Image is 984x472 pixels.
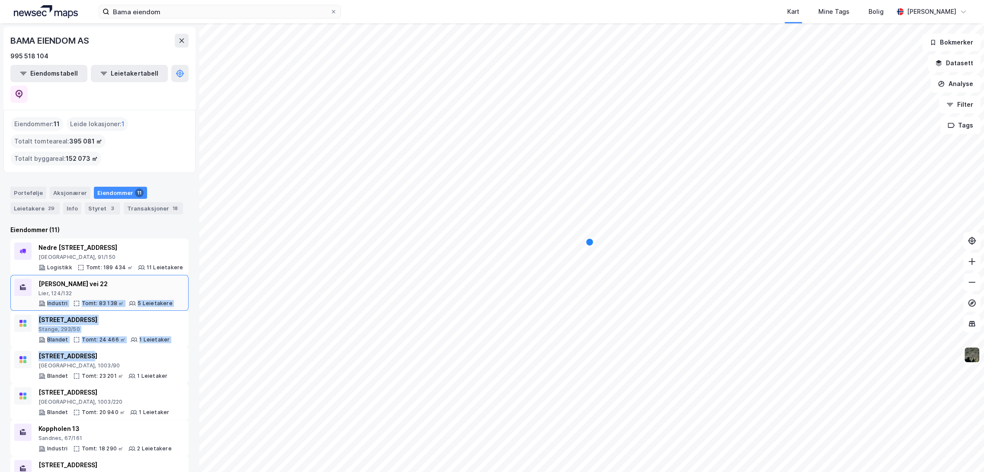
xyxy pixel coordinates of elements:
img: 9k= [964,347,980,363]
div: Map marker [586,239,593,246]
button: Bokmerker [922,34,981,51]
button: Analyse [930,75,981,92]
div: [GEOGRAPHIC_DATA], 1003/90 [38,362,167,369]
div: Info [63,202,81,214]
div: Mine Tags [818,6,849,17]
div: Eiendommer (11) [10,225,189,235]
div: Leide lokasjoner : [67,117,128,131]
span: 395 081 ㎡ [69,136,102,147]
div: [PERSON_NAME] vei 22 [38,279,173,289]
div: Koppholen 13 [38,424,172,434]
div: 1 Leietaker [137,373,167,380]
div: Kart [787,6,799,17]
div: [STREET_ADDRESS] [38,315,170,325]
div: Stange, 293/50 [38,326,170,333]
div: Totalt tomteareal : [11,134,106,148]
div: Logistikk [47,264,72,271]
div: Tomt: 83 138 ㎡ [82,300,124,307]
div: Leietakere [10,202,60,214]
div: [PERSON_NAME] [907,6,956,17]
div: 1 Leietaker [139,409,169,416]
div: Blandet [47,336,68,343]
div: Eiendommer [94,187,147,199]
div: Industri [47,300,68,307]
div: Totalt byggareal : [11,152,101,166]
div: 1 Leietaker [139,336,170,343]
div: [STREET_ADDRESS] [38,387,169,398]
div: Kontrollprogram for chat [941,431,984,472]
div: Eiendommer : [11,117,63,131]
input: Søk på adresse, matrikkel, gårdeiere, leietakere eller personer [109,5,330,18]
div: [STREET_ADDRESS] [38,460,167,470]
button: Leietakertabell [91,65,168,82]
div: 11 Leietakere [147,264,183,271]
div: [GEOGRAPHIC_DATA], 1003/220 [38,399,169,405]
span: 1 [122,119,125,129]
div: Tomt: 18 290 ㎡ [82,445,124,452]
div: 29 [46,204,56,213]
div: Tomt: 189 434 ㎡ [86,264,133,271]
div: 995 518 104 [10,51,48,61]
button: Datasett [928,54,981,72]
span: 152 073 ㎡ [66,153,98,164]
span: 11 [54,119,60,129]
button: Tags [940,117,981,134]
div: 3 [108,204,117,213]
div: Lier, 124/132 [38,290,173,297]
button: Eiendomstabell [10,65,87,82]
div: 2 Leietakere [137,445,171,452]
div: Nedre [STREET_ADDRESS] [38,242,183,253]
div: 5 Leietakere [138,300,172,307]
div: Industri [47,445,68,452]
div: Tomt: 23 201 ㎡ [82,373,123,380]
div: [GEOGRAPHIC_DATA], 91/150 [38,254,183,261]
div: 18 [171,204,179,213]
div: Tomt: 24 466 ㎡ [82,336,125,343]
div: 11 [135,188,144,197]
div: Styret [85,202,120,214]
iframe: Chat Widget [941,431,984,472]
div: Transaksjoner [124,202,183,214]
img: logo.a4113a55bc3d86da70a041830d287a7e.svg [14,5,78,18]
div: Bolig [869,6,884,17]
div: BAMA EIENDOM AS [10,34,91,48]
div: Blandet [47,409,68,416]
button: Filter [939,96,981,113]
div: Tomt: 20 940 ㎡ [82,409,125,416]
div: [STREET_ADDRESS] [38,351,167,361]
div: Blandet [47,373,68,380]
div: Portefølje [10,187,46,199]
div: Aksjonærer [50,187,90,199]
div: Sandnes, 67/161 [38,435,172,442]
